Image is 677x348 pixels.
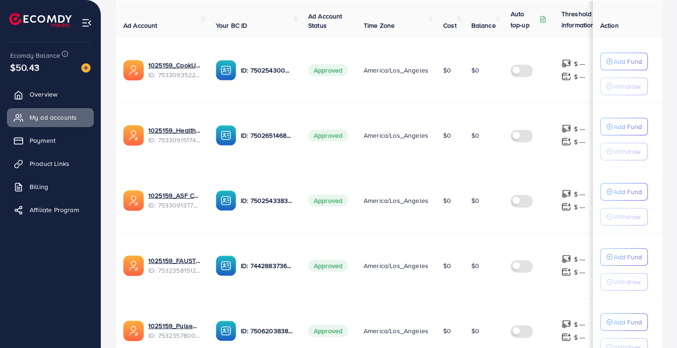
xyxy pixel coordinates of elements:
span: $0 [471,131,479,140]
span: $50.43 [10,61,39,74]
p: ID: 7442883736774967297 [241,260,293,271]
p: Add Fund [614,317,642,328]
p: $ --- [574,332,586,343]
p: Withdraw [614,211,640,222]
button: Withdraw [600,143,648,160]
span: ID: 7533093522495029249 [148,70,201,79]
a: 1025159_Healthy Vibrant Living_1753934588845 [148,126,201,135]
div: <span class='underline'>1025159_CookURC Essentials_1753935022025</span></br>7533093522495029249 [148,61,201,79]
p: $ --- [574,254,586,265]
button: Add Fund [600,53,648,70]
img: top-up amount [561,332,571,342]
button: Withdraw [600,208,648,226]
span: Cost [443,21,457,30]
p: $ --- [574,201,586,213]
span: $0 [471,66,479,75]
span: Approved [308,260,348,272]
span: America/Los_Angeles [364,66,428,75]
img: top-up amount [561,72,571,81]
span: America/Los_Angeles [364,261,428,270]
p: Auto top-up [511,8,537,31]
img: logo [9,13,72,27]
p: $ --- [574,189,586,200]
span: Balance [471,21,496,30]
span: Approved [308,195,348,207]
button: Add Fund [600,313,648,331]
span: Payment [30,136,55,145]
img: ic-ba-acc.ded83a64.svg [216,190,236,211]
span: $0 [443,196,451,205]
span: America/Los_Angeles [364,196,428,205]
img: menu [81,18,92,28]
a: 1025159_ASF Culinary Lab_1753934535137 [148,191,201,200]
p: Add Fund [614,121,642,132]
div: <span class='underline'>1025159_ASF Culinary Lab_1753934535137</span></br>7533091377543020561 [148,191,201,210]
span: Action [600,21,619,30]
p: $ --- [574,58,586,69]
span: $0 [443,66,451,75]
div: <span class='underline'>1025159_PulseNest Move Hub_1753763732012</span></br>7532357800161394689 [148,321,201,340]
span: $0 [471,196,479,205]
a: 1025159_CookURC Essentials_1753935022025 [148,61,201,70]
span: Approved [308,64,348,76]
span: My ad accounts [30,113,77,122]
p: Add Fund [614,251,642,263]
button: Withdraw [600,273,648,291]
img: top-up amount [561,124,571,134]
img: ic-ads-acc.e4c84228.svg [123,60,144,80]
p: $ --- [574,267,586,278]
button: Add Fund [600,183,648,201]
img: top-up amount [561,59,571,68]
img: ic-ba-acc.ded83a64.svg [216,60,236,80]
p: $ --- [574,136,586,147]
span: Ad Account [123,21,158,30]
p: Withdraw [614,81,640,92]
p: Threshold information [561,8,607,31]
img: top-up amount [561,319,571,329]
img: top-up amount [561,267,571,277]
span: America/Los_Angeles [364,326,428,336]
span: ID: 7533091517477666817 [148,135,201,145]
img: ic-ba-acc.ded83a64.svg [216,321,236,341]
img: ic-ba-acc.ded83a64.svg [216,125,236,146]
span: $0 [443,131,451,140]
p: ID: 7506203838807408641 [241,325,293,336]
img: ic-ads-acc.e4c84228.svg [123,190,144,211]
span: Billing [30,182,48,191]
span: $0 [443,261,451,270]
iframe: Chat [638,306,670,341]
button: Withdraw [600,78,648,95]
span: Ecomdy Balance [10,51,60,60]
a: My ad accounts [7,108,94,127]
p: ID: 7502543000648794128 [241,65,293,76]
div: <span class='underline'>1025159_FAUSTO SEGURA7_1753763812291</span></br>7532358151207763985 [148,256,201,275]
span: $0 [471,326,479,336]
span: $0 [443,326,451,336]
span: Approved [308,129,348,141]
span: Approved [308,325,348,337]
span: Your BC ID [216,21,248,30]
a: Payment [7,131,94,150]
span: America/Los_Angeles [364,131,428,140]
p: Add Fund [614,56,642,67]
img: top-up amount [561,137,571,147]
a: Affiliate Program [7,201,94,219]
img: image [81,63,91,73]
p: $ --- [574,319,586,330]
img: ic-ads-acc.e4c84228.svg [123,125,144,146]
span: Overview [30,90,57,99]
p: ID: 7502543383911923713 [241,195,293,206]
a: Overview [7,85,94,104]
p: Withdraw [614,146,640,157]
img: top-up amount [561,254,571,264]
p: $ --- [574,71,586,82]
a: 1025159_FAUSTO SEGURA7_1753763812291 [148,256,201,265]
a: Product Links [7,154,94,173]
p: ID: 7502651468420317191 [241,130,293,141]
span: Time Zone [364,21,395,30]
span: Affiliate Program [30,205,79,214]
img: ic-ads-acc.e4c84228.svg [123,321,144,341]
a: Billing [7,177,94,196]
img: top-up amount [561,189,571,199]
